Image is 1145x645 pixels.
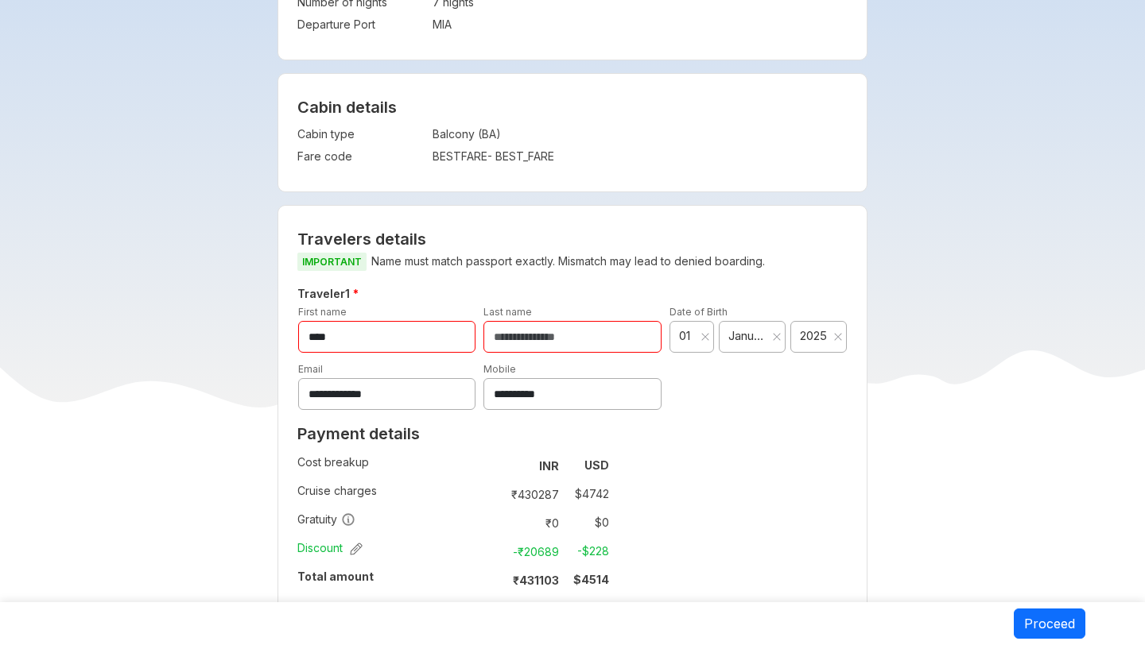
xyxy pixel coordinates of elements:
[297,123,425,145] td: Cabin type
[772,332,782,342] svg: close
[297,253,367,271] span: IMPORTANT
[425,123,433,145] td: :
[483,306,532,318] label: Last name
[565,483,609,505] td: $ 4742
[679,328,697,344] span: 01
[297,98,848,117] h4: Cabin details
[1014,608,1085,639] button: Proceed
[701,329,710,345] button: Clear
[513,574,559,587] strong: ₹ 431103
[573,573,609,586] strong: $ 4514
[297,145,425,168] td: Fare code
[298,306,347,318] label: First name
[539,459,559,473] strong: INR
[298,363,323,375] label: Email
[425,145,433,168] td: :
[491,508,499,537] td: :
[297,424,609,443] h2: Payment details
[499,512,565,534] td: ₹ 0
[584,458,609,472] strong: USD
[833,329,843,345] button: Clear
[491,480,499,508] td: :
[800,328,829,344] span: 2025
[297,451,491,480] td: Cost breakup
[294,284,852,303] h5: Traveler 1
[565,512,609,534] td: $ 0
[297,230,848,249] h2: Travelers details
[728,328,766,344] span: January
[297,480,491,508] td: Cruise charges
[491,566,499,594] td: :
[701,332,710,342] svg: close
[491,537,499,566] td: :
[833,332,843,342] svg: close
[499,483,565,505] td: ₹ 430287
[772,329,782,345] button: Clear
[297,570,374,583] strong: Total amount
[297,252,848,272] p: Name must match passport exactly. Mismatch may lead to denied boarding.
[297,14,425,36] td: Departure Port
[565,540,609,562] td: -$ 228
[670,306,728,318] label: Date of Birth
[433,14,848,36] td: MIA
[425,14,433,36] td: :
[433,123,725,145] td: Balcony (BA)
[483,363,516,375] label: Mobile
[491,451,499,480] td: :
[297,512,355,527] span: Gratuity
[433,149,725,164] div: BESTFARE - BEST_FARE
[499,540,565,562] td: -₹ 20689
[297,540,363,556] span: Discount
